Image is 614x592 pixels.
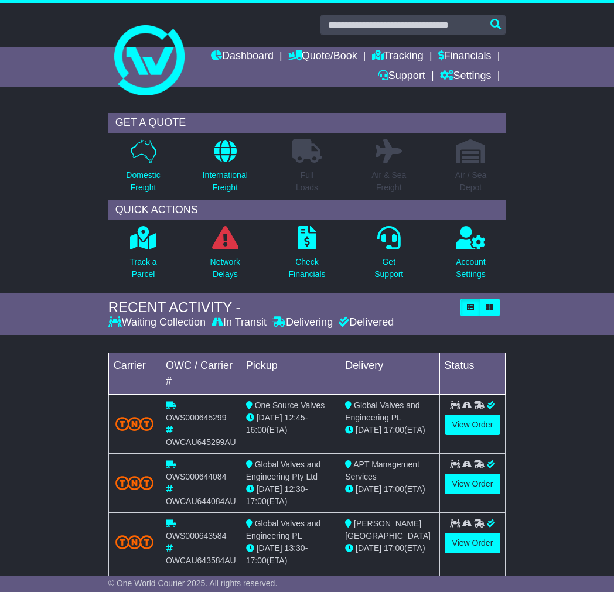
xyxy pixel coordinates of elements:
div: Waiting Collection [108,316,209,329]
div: Delivered [336,316,394,329]
span: [PERSON_NAME] [GEOGRAPHIC_DATA] [345,519,431,540]
span: OWCAU643584AU [166,556,236,565]
span: [DATE] [257,413,282,422]
span: One Source Valves [255,401,325,410]
td: OWC / Carrier # [161,353,241,394]
span: 12:45 [285,413,305,422]
img: TNT_Domestic.png [115,476,153,490]
td: Pickup [241,353,340,394]
p: Full Loads [292,169,322,194]
td: Status [439,353,506,394]
div: RECENT ACTIVITY - [108,299,455,316]
p: Air & Sea Freight [371,169,406,194]
div: QUICK ACTIONS [108,200,506,220]
a: CheckFinancials [288,225,326,287]
span: [DATE] [257,543,282,553]
div: (ETA) [345,542,434,555]
div: - (ETA) [246,412,335,436]
span: 13:30 [285,543,305,553]
span: 16:00 [246,425,267,434]
span: 17:00 [246,497,267,506]
div: - (ETA) [246,483,335,508]
a: GetSupport [374,225,404,287]
p: International Freight [203,169,248,194]
span: [DATE] [356,543,381,553]
a: NetworkDelays [210,225,241,287]
div: - (ETA) [246,542,335,567]
span: OWS000644084 [166,472,227,481]
span: Global Valves and Engineering PL [246,519,320,540]
span: OWCAU644084AU [166,497,236,506]
span: 12:30 [285,484,305,494]
p: Track a Parcel [129,256,156,280]
span: OWS000645299 [166,413,227,422]
a: DomesticFreight [125,139,161,200]
span: 17:00 [384,425,404,434]
img: TNT_Domestic.png [115,535,153,549]
div: In Transit [209,316,270,329]
a: Settings [440,67,492,87]
span: [DATE] [356,425,381,434]
a: InternationalFreight [202,139,248,200]
span: © One World Courier 2025. All rights reserved. [108,579,278,588]
a: Track aParcel [129,225,157,287]
a: View Order [445,533,501,553]
span: 17:00 [246,556,267,565]
p: Check Financials [288,256,325,280]
a: View Order [445,415,501,435]
div: (ETA) [345,424,434,436]
a: Dashboard [211,47,274,67]
p: Account Settings [456,256,486,280]
img: TNT_Domestic.png [115,417,153,431]
td: Carrier [108,353,161,394]
p: Network Delays [210,256,240,280]
a: Financials [438,47,492,67]
span: Global Valves and Engineering PL [345,401,419,422]
p: Air / Sea Depot [455,169,487,194]
td: Delivery [340,353,439,394]
a: AccountSettings [455,225,486,287]
a: View Order [445,474,501,494]
span: OWCAU645299AU [166,437,236,447]
div: Delivering [270,316,336,329]
span: APT Management Services [345,460,419,481]
span: [DATE] [257,484,282,494]
div: (ETA) [345,483,434,495]
span: [DATE] [356,484,381,494]
p: Domestic Freight [126,169,160,194]
span: 17:00 [384,484,404,494]
span: Global Valves and Engineering Pty Ltd [246,460,320,481]
span: 17:00 [384,543,404,553]
a: Support [378,67,425,87]
a: Tracking [372,47,424,67]
p: Get Support [374,256,403,280]
div: GET A QUOTE [108,113,506,133]
a: Quote/Book [288,47,357,67]
span: OWS000643584 [166,531,227,540]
